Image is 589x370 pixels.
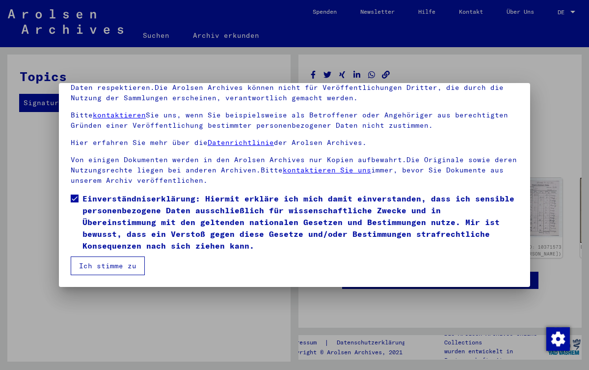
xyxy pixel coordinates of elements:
span: Einverständniserklärung: Hiermit erkläre ich mich damit einverstanden, dass ich sensible personen... [82,193,518,252]
img: Zustimmung ändern [546,327,570,351]
p: Bitte Sie uns, wenn Sie beispielsweise als Betroffener oder Angehöriger aus berechtigten Gründen ... [71,110,518,131]
p: Hier erfahren Sie mehr über die der Arolsen Archives. [71,138,518,148]
div: Zustimmung ändern [546,327,569,350]
a: kontaktieren [93,111,146,119]
a: Datenrichtlinie [208,138,274,147]
a: kontaktieren Sie uns [283,166,371,174]
p: Von einigen Dokumenten werden in den Arolsen Archives nur Kopien aufbewahrt.Die Originale sowie d... [71,155,518,186]
button: Ich stimme zu [71,256,145,275]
